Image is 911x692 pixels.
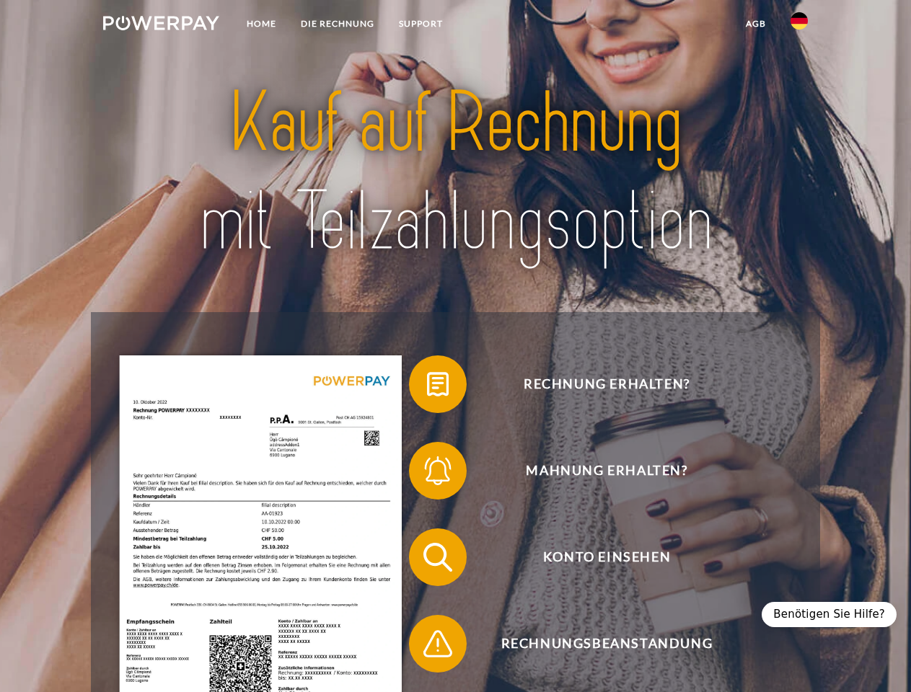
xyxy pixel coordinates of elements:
a: SUPPORT [387,11,455,37]
span: Rechnungsbeanstandung [430,615,783,673]
div: Benötigen Sie Hilfe? [762,602,897,627]
button: Rechnungsbeanstandung [409,615,784,673]
a: agb [734,11,778,37]
a: Home [234,11,289,37]
button: Konto einsehen [409,528,784,586]
img: title-powerpay_de.svg [138,69,773,276]
span: Rechnung erhalten? [430,355,783,413]
img: qb_bill.svg [420,366,456,402]
button: Mahnung erhalten? [409,442,784,500]
img: logo-powerpay-white.svg [103,16,219,30]
span: Konto einsehen [430,528,783,586]
img: qb_warning.svg [420,626,456,662]
button: Rechnung erhalten? [409,355,784,413]
img: de [791,12,808,30]
img: qb_bell.svg [420,453,456,489]
img: qb_search.svg [420,539,456,575]
span: Mahnung erhalten? [430,442,783,500]
a: DIE RECHNUNG [289,11,387,37]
